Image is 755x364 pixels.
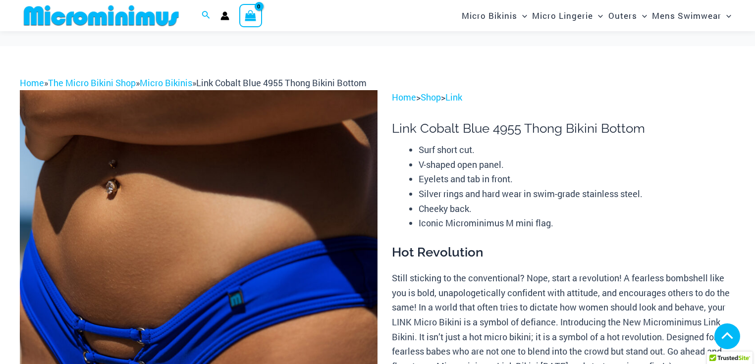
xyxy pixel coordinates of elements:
span: Menu Toggle [637,3,647,28]
a: Micro BikinisMenu ToggleMenu Toggle [459,3,530,28]
li: V-shaped open panel. [419,157,735,172]
a: Home [20,77,44,89]
span: Menu Toggle [593,3,603,28]
a: Account icon link [220,11,229,20]
a: Micro LingerieMenu ToggleMenu Toggle [530,3,605,28]
a: Link [445,91,462,103]
a: Home [392,91,416,103]
li: Silver rings and hard wear in swim-grade stainless steel. [419,187,735,202]
span: Mens Swimwear [652,3,721,28]
span: Menu Toggle [517,3,527,28]
li: Surf short cut. [419,143,735,157]
a: Search icon link [202,9,211,22]
span: Link Cobalt Blue 4955 Thong Bikini Bottom [196,77,367,89]
span: Outers [608,3,637,28]
h3: Hot Revolution [392,244,735,261]
a: View Shopping Cart, empty [239,4,262,27]
h1: Link Cobalt Blue 4955 Thong Bikini Bottom [392,121,735,136]
a: Micro Bikinis [140,77,192,89]
nav: Site Navigation [458,1,735,30]
li: Cheeky back. [419,202,735,216]
span: » » » [20,77,367,89]
span: Micro Lingerie [532,3,593,28]
span: Micro Bikinis [462,3,517,28]
img: MM SHOP LOGO FLAT [20,4,183,27]
p: > > [392,90,735,105]
span: Menu Toggle [721,3,731,28]
a: The Micro Bikini Shop [48,77,136,89]
a: OutersMenu ToggleMenu Toggle [606,3,649,28]
a: Shop [421,91,441,103]
li: Eyelets and tab in front. [419,172,735,187]
li: Iconic Microminimus M mini flag. [419,216,735,231]
a: Mens SwimwearMenu ToggleMenu Toggle [649,3,734,28]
